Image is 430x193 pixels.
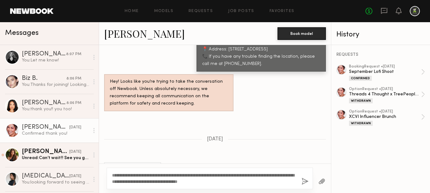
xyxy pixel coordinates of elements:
[349,87,421,91] div: option Request • [DATE]
[270,9,295,13] a: Favorites
[69,173,81,179] div: [DATE]
[349,65,421,69] div: booking Request • [DATE]
[22,155,89,161] div: Unread: Can’t wait!! See you guys shortly 💗💗
[189,9,213,13] a: Requests
[104,27,185,40] a: [PERSON_NAME]
[66,51,81,57] div: 8:07 PM
[22,149,69,155] div: [PERSON_NAME]
[22,75,66,82] div: Biz B.
[207,137,223,142] span: [DATE]
[22,100,66,106] div: [PERSON_NAME]
[154,9,173,13] a: Models
[277,30,326,36] a: Book model
[110,78,228,107] div: Hey! Looks like you’re trying to take the conversation off Newbook. Unless absolutely necessary, ...
[69,125,81,131] div: [DATE]
[22,173,69,179] div: [MEDICAL_DATA][PERSON_NAME]
[349,87,425,103] a: optionRequest •[DATE]Threads 4 Thought x TreePeople Influencer EventWithdrawn
[69,149,81,155] div: [DATE]
[336,31,425,38] div: History
[349,110,421,114] div: option Request • [DATE]
[66,76,81,82] div: 8:06 PM
[349,69,421,75] div: September Lofi Shoot
[349,114,421,120] div: XCVI Influencer Brunch
[5,29,39,37] span: Messages
[22,124,69,131] div: [PERSON_NAME]
[22,106,89,112] div: You: thank you!! you too!
[349,98,373,103] div: Withdrawn
[22,82,89,88] div: You: Thanks for joining! Looking forward to seeing you [DATE]!! Also, for [DATE], can you come at...
[349,76,372,81] div: Confirmed
[349,91,421,97] div: Threads 4 Thought x TreePeople Influencer Event
[22,57,89,63] div: You: Let me know!
[349,110,425,126] a: optionRequest •[DATE]XCVI Influencer BrunchWithdrawn
[22,179,89,185] div: You: looking forward to seeing you [DATE]! <3
[277,27,326,40] button: Book model
[22,131,89,137] div: Confirmed thank you!
[22,51,66,57] div: [PERSON_NAME]
[349,65,425,81] a: bookingRequest •[DATE]September Lofi ShootConfirmed
[125,9,139,13] a: Home
[66,100,81,106] div: 8:06 PM
[228,9,254,13] a: Job Posts
[349,121,373,126] div: Withdrawn
[336,53,425,57] div: REQUESTS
